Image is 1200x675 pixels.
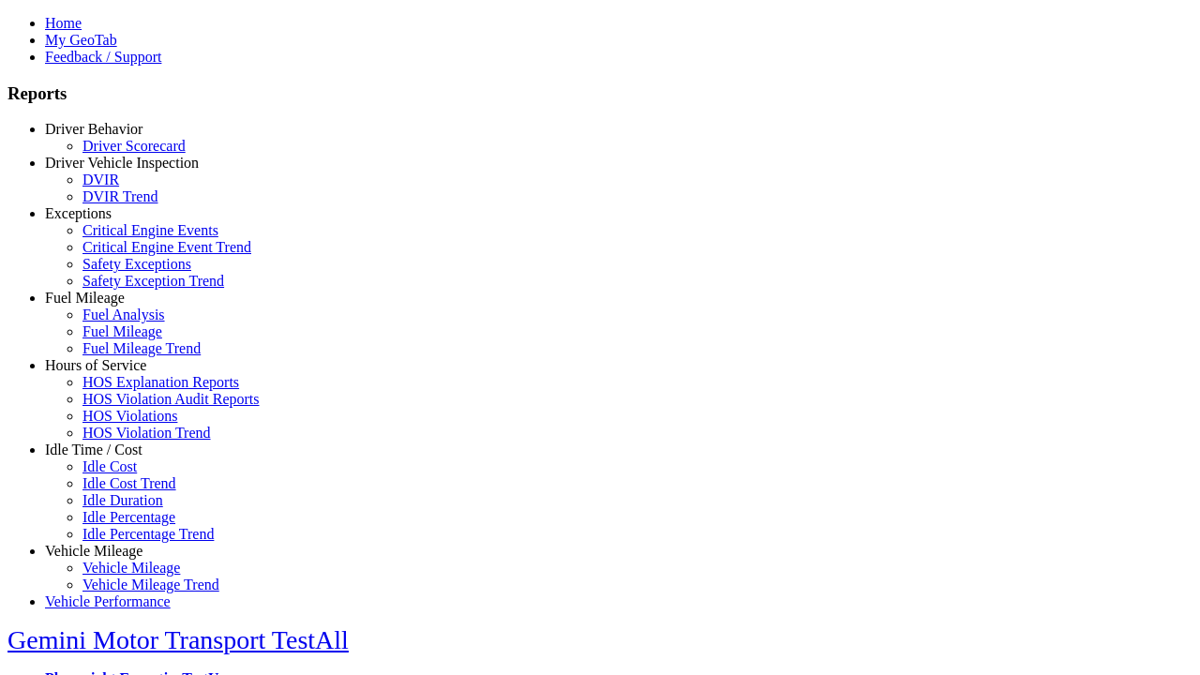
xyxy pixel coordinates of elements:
[82,138,186,154] a: Driver Scorecard
[45,442,142,457] a: Idle Time / Cost
[82,188,157,204] a: DVIR Trend
[45,205,112,221] a: Exceptions
[45,593,171,609] a: Vehicle Performance
[82,577,219,592] a: Vehicle Mileage Trend
[7,625,349,654] a: Gemini Motor Transport TestAll
[82,323,162,339] a: Fuel Mileage
[82,408,177,424] a: HOS Violations
[82,172,119,187] a: DVIR
[82,560,180,576] a: Vehicle Mileage
[82,256,191,272] a: Safety Exceptions
[45,290,125,306] a: Fuel Mileage
[82,492,163,508] a: Idle Duration
[7,83,1192,104] h3: Reports
[45,155,199,171] a: Driver Vehicle Inspection
[82,307,165,322] a: Fuel Analysis
[82,391,260,407] a: HOS Violation Audit Reports
[45,49,161,65] a: Feedback / Support
[82,374,239,390] a: HOS Explanation Reports
[82,239,251,255] a: Critical Engine Event Trend
[82,273,224,289] a: Safety Exception Trend
[82,475,176,491] a: Idle Cost Trend
[45,121,142,137] a: Driver Behavior
[45,32,117,48] a: My GeoTab
[82,222,218,238] a: Critical Engine Events
[82,458,137,474] a: Idle Cost
[82,509,175,525] a: Idle Percentage
[45,15,82,31] a: Home
[82,340,201,356] a: Fuel Mileage Trend
[45,357,146,373] a: Hours of Service
[82,425,211,441] a: HOS Violation Trend
[82,526,214,542] a: Idle Percentage Trend
[45,543,142,559] a: Vehicle Mileage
